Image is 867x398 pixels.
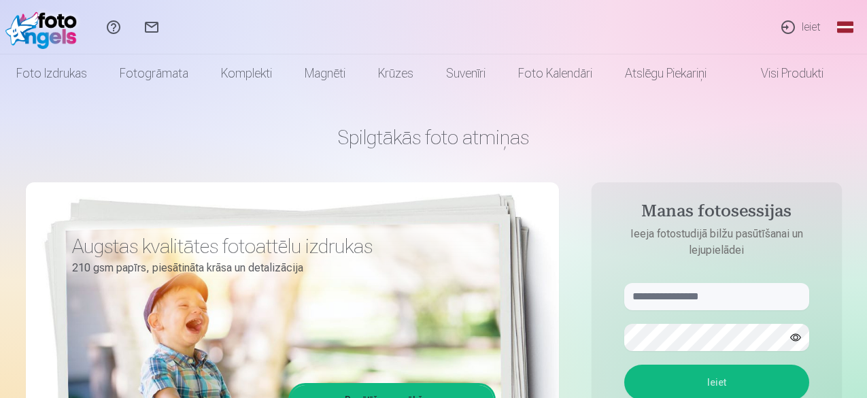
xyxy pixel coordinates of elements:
a: Magnēti [288,54,362,93]
h3: Augstas kvalitātes fotoattēlu izdrukas [72,234,486,259]
p: Ieeja fotostudijā bilžu pasūtīšanai un lejupielādei [611,226,823,259]
a: Foto kalendāri [502,54,609,93]
p: 210 gsm papīrs, piesātināta krāsa un detalizācija [72,259,486,278]
img: /fa1 [5,5,84,49]
h1: Spilgtākās foto atmiņas [26,125,842,150]
h4: Manas fotosessijas [611,201,823,226]
a: Fotogrāmata [103,54,205,93]
a: Atslēgu piekariņi [609,54,723,93]
a: Visi produkti [723,54,840,93]
a: Suvenīri [430,54,502,93]
a: Krūzes [362,54,430,93]
a: Komplekti [205,54,288,93]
